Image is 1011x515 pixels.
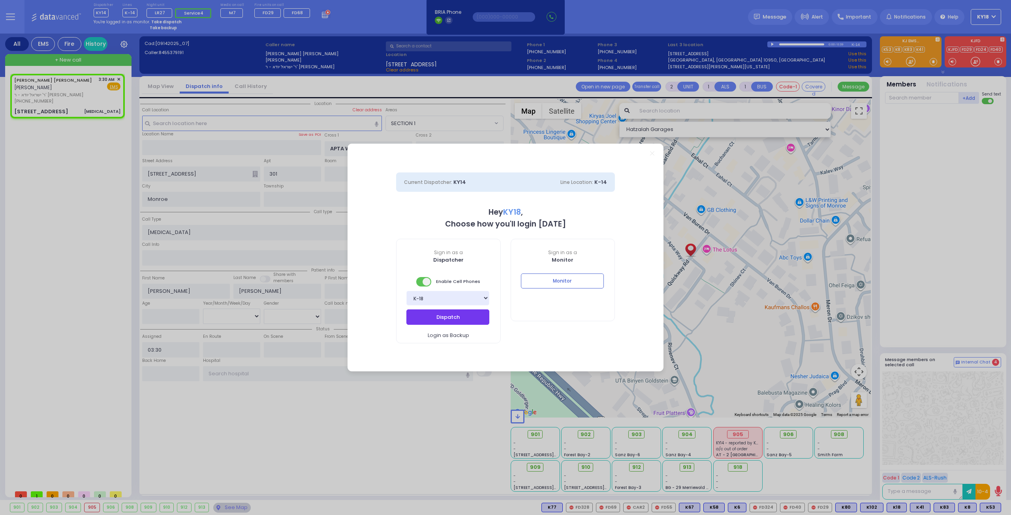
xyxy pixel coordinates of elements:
[594,178,607,186] span: K-14
[406,309,489,324] button: Dispatch
[511,249,615,256] span: Sign in as a
[428,331,469,339] span: Login as Backup
[521,273,604,288] button: Monitor
[503,207,521,217] span: KY18
[404,179,452,185] span: Current Dispatcher:
[560,179,593,185] span: Line Location:
[433,256,464,264] b: Dispatcher
[445,219,566,229] b: Choose how you'll login [DATE]
[650,151,654,155] a: Close
[397,249,500,256] span: Sign in as a
[453,178,466,186] span: KY14
[552,256,573,264] b: Monitor
[489,207,523,217] b: Hey ,
[416,276,480,287] span: Enable Cell Phones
